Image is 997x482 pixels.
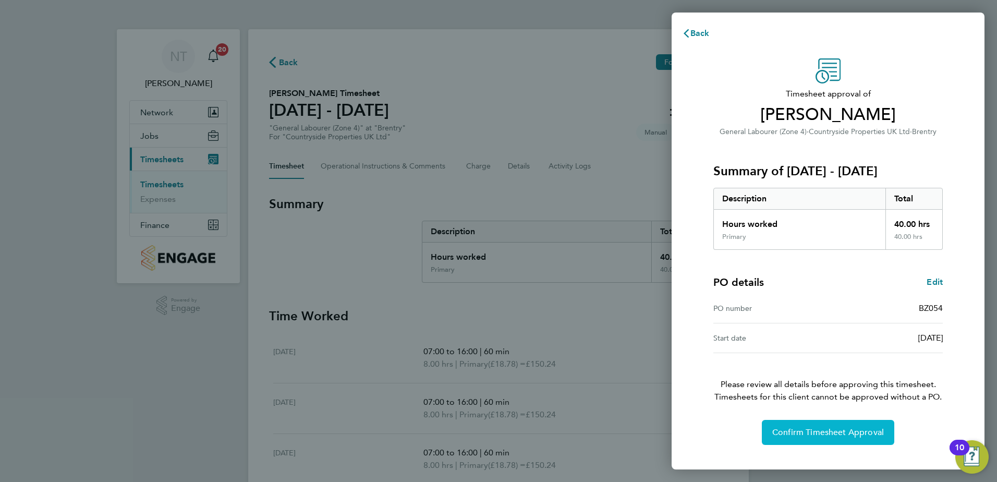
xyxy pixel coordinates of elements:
button: Back [672,23,720,44]
h3: Summary of [DATE] - [DATE] [713,163,943,179]
p: Please review all details before approving this timesheet. [701,353,955,403]
div: 40.00 hrs [885,210,943,233]
span: General Labourer (Zone 4) [720,127,807,136]
div: Summary of 28 Jul - 03 Aug 2025 [713,188,943,250]
span: Confirm Timesheet Approval [772,427,884,438]
span: BZ054 [919,303,943,313]
span: Brentry [912,127,937,136]
div: [DATE] [828,332,943,344]
span: Countryside Properties UK Ltd [809,127,910,136]
div: Primary [722,233,746,241]
span: Edit [927,277,943,287]
div: PO number [713,302,828,315]
span: · [910,127,912,136]
div: 40.00 hrs [885,233,943,249]
a: Edit [927,276,943,288]
span: Back [690,28,710,38]
div: Hours worked [714,210,885,233]
span: · [807,127,809,136]
div: Total [885,188,943,209]
button: Confirm Timesheet Approval [762,420,894,445]
span: Timesheets for this client cannot be approved without a PO. [701,391,955,403]
div: Start date [713,332,828,344]
span: [PERSON_NAME] [713,104,943,125]
div: Description [714,188,885,209]
h4: PO details [713,275,764,290]
div: 10 [955,448,964,461]
span: Timesheet approval of [713,88,943,100]
button: Open Resource Center, 10 new notifications [955,440,989,474]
